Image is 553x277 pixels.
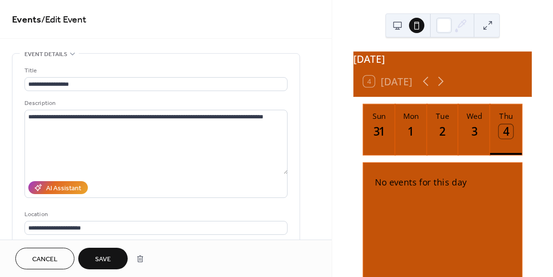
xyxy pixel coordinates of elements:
[32,254,58,265] span: Cancel
[46,184,81,194] div: AI Assistant
[462,111,486,121] div: Wed
[24,49,67,59] span: Event details
[78,248,128,269] button: Save
[494,111,518,121] div: Thu
[367,111,391,121] div: Sun
[12,11,41,29] a: Events
[427,104,458,155] button: Tue2
[363,104,395,155] button: Sun31
[353,51,532,66] div: [DATE]
[435,124,449,138] div: 2
[399,111,423,121] div: Mon
[404,124,418,138] div: 1
[41,11,86,29] span: / Edit Event
[490,104,522,155] button: Thu4
[431,111,455,121] div: Tue
[365,167,520,196] div: No events for this day
[15,248,74,269] button: Cancel
[28,181,88,194] button: AI Assistant
[95,254,111,265] span: Save
[24,66,286,76] div: Title
[372,124,386,138] div: 31
[467,124,481,138] div: 3
[458,104,490,155] button: Wed3
[24,98,286,108] div: Description
[395,104,427,155] button: Mon1
[24,209,286,219] div: Location
[499,124,513,138] div: 4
